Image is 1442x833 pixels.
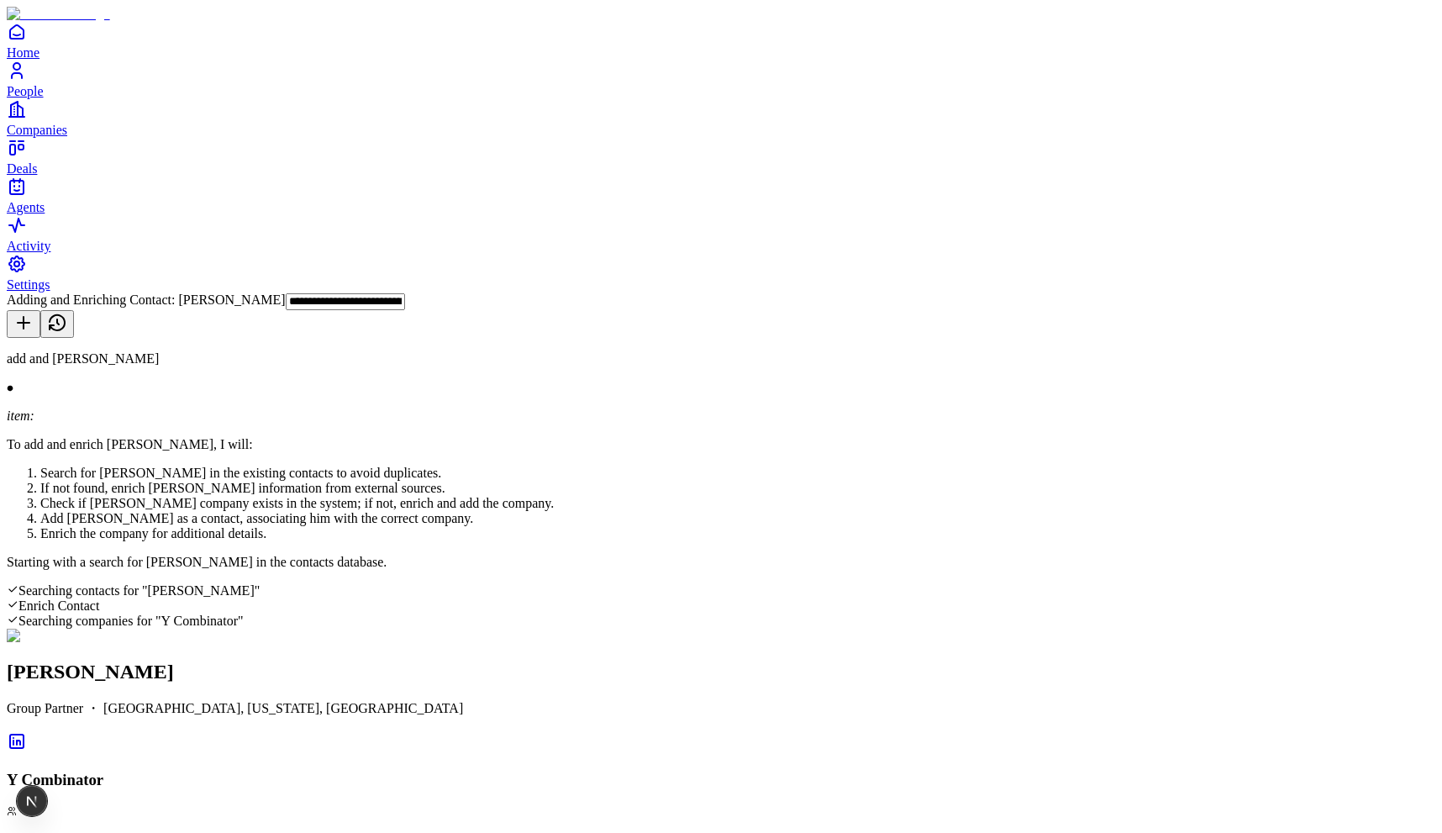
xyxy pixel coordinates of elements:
a: Settings [7,254,1435,292]
span: Adding and Enriching Contact: [PERSON_NAME] [7,293,286,307]
h3: Y Combinator [7,771,1435,789]
a: Companies [7,99,1435,137]
a: Home [7,22,1435,60]
li: Add [PERSON_NAME] as a contact, associating him with the correct company. [40,511,1435,526]
span: People [7,84,44,98]
h2: [PERSON_NAME] [7,661,1435,683]
a: Activity [7,215,1435,253]
button: New conversation [7,310,40,338]
span: Settings [7,277,50,292]
p: add and [PERSON_NAME] [7,351,1435,366]
button: View history [40,310,74,338]
li: Search for [PERSON_NAME] in the existing contacts to avoid duplicates. [40,466,1435,481]
span: Agents [7,200,45,214]
li: Check if [PERSON_NAME] company exists in the system; if not, enrich and add the company. [40,496,1435,511]
span: Deals [7,161,37,176]
p: To add and enrich [PERSON_NAME], I will: [7,437,1435,452]
a: Deals [7,138,1435,176]
img: Item Brain Logo [7,7,110,22]
span: Activity [7,239,50,253]
div: Searching companies for "Y Combinator" [7,614,1435,629]
li: If not found, enrich [PERSON_NAME] information from external sources. [40,481,1435,496]
img: Pete Koomen [7,629,93,644]
a: People [7,61,1435,98]
i: item: [7,409,34,423]
div: Enrich Contact [7,598,1435,614]
a: Agents [7,177,1435,214]
li: Enrich the company for additional details. [40,526,1435,541]
span: Home [7,45,39,60]
div: Searching contacts for "[PERSON_NAME]" [7,583,1435,598]
p: Starting with a search for [PERSON_NAME] in the contacts database. [7,555,1435,570]
span: Companies [7,123,67,137]
p: Group Partner ・ [GEOGRAPHIC_DATA], [US_STATE], [GEOGRAPHIC_DATA] [7,700,1435,718]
